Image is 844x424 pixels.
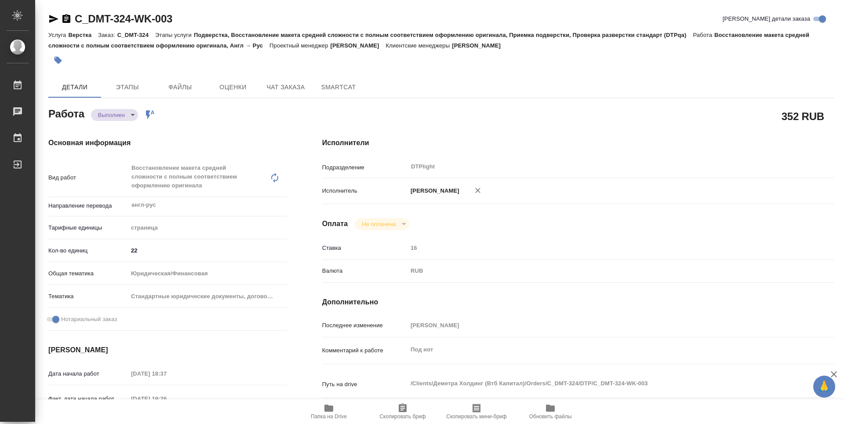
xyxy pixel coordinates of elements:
p: Подверстка, Восстановление макета средней сложности с полным соответствием оформлению оригинала, ... [194,32,693,38]
input: Пустое поле [407,319,792,332]
span: SmartCat [317,82,360,93]
button: Добавить тэг [48,51,68,70]
p: C_DMT-324 [117,32,155,38]
textarea: /Clients/Деметра Холдинг (Втб Капитал)/Orders/C_DMT-324/DTP/C_DMT-324-WK-003 [407,376,792,391]
span: Файлы [159,82,201,93]
div: Стандартные юридические документы, договоры, уставы [128,289,287,304]
input: Пустое поле [128,367,205,380]
span: 🙏 [817,377,832,396]
textarea: Под нот [407,342,792,357]
p: Этапы услуги [155,32,194,38]
p: Направление перевода [48,201,128,210]
button: Скопировать бриф [366,399,440,424]
button: Не оплачена [359,220,398,228]
span: Скопировать мини-бриф [446,413,506,420]
button: Папка на Drive [292,399,366,424]
p: Тарифные единицы [48,223,128,232]
h2: 352 RUB [782,109,824,124]
span: Папка на Drive [311,413,347,420]
span: Этапы [106,82,149,93]
p: [PERSON_NAME] [452,42,507,49]
h2: Работа [48,105,84,121]
span: Нотариальный заказ [61,315,117,324]
a: C_DMT-324-WK-003 [75,13,172,25]
p: Валюта [322,267,407,275]
button: 🙏 [813,376,835,398]
div: RUB [407,263,792,278]
button: Удалить исполнителя [468,181,487,200]
p: Клиентские менеджеры [386,42,452,49]
button: Обновить файлы [513,399,587,424]
p: Ставка [322,244,407,252]
button: Выполнен [95,111,127,119]
input: ✎ Введи что-нибудь [128,244,287,257]
p: Дата начала работ [48,369,128,378]
p: Факт. дата начала работ [48,395,128,403]
div: страница [128,220,287,235]
p: Заказ: [98,32,117,38]
span: Скопировать бриф [379,413,426,420]
p: [PERSON_NAME] [407,186,459,195]
span: Обновить файлы [529,413,572,420]
p: Комментарий к работе [322,346,407,355]
p: Вид работ [48,173,128,182]
h4: Оплата [322,219,348,229]
div: Юридическая/Финансовая [128,266,287,281]
h4: Основная информация [48,138,287,148]
input: Пустое поле [407,241,792,254]
h4: Дополнительно [322,297,834,307]
span: Детали [54,82,96,93]
span: Чат заказа [265,82,307,93]
p: Исполнитель [322,186,407,195]
button: Скопировать мини-бриф [440,399,513,424]
button: Скопировать ссылку [61,14,72,24]
div: Выполнен [355,218,409,230]
p: Кол-во единиц [48,246,128,255]
span: Оценки [212,82,254,93]
div: Выполнен [91,109,138,121]
button: Скопировать ссылку для ЯМессенджера [48,14,59,24]
h4: Исполнители [322,138,834,148]
p: Услуга [48,32,68,38]
input: Пустое поле [128,392,205,405]
p: Работа [693,32,714,38]
p: Общая тематика [48,269,128,278]
p: Тематика [48,292,128,301]
p: Подразделение [322,163,407,172]
h4: [PERSON_NAME] [48,345,287,355]
p: Последнее изменение [322,321,407,330]
p: [PERSON_NAME] [331,42,386,49]
span: [PERSON_NAME] детали заказа [723,15,810,23]
p: Верстка [68,32,98,38]
p: Проектный менеджер [269,42,330,49]
p: Путь на drive [322,380,407,389]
